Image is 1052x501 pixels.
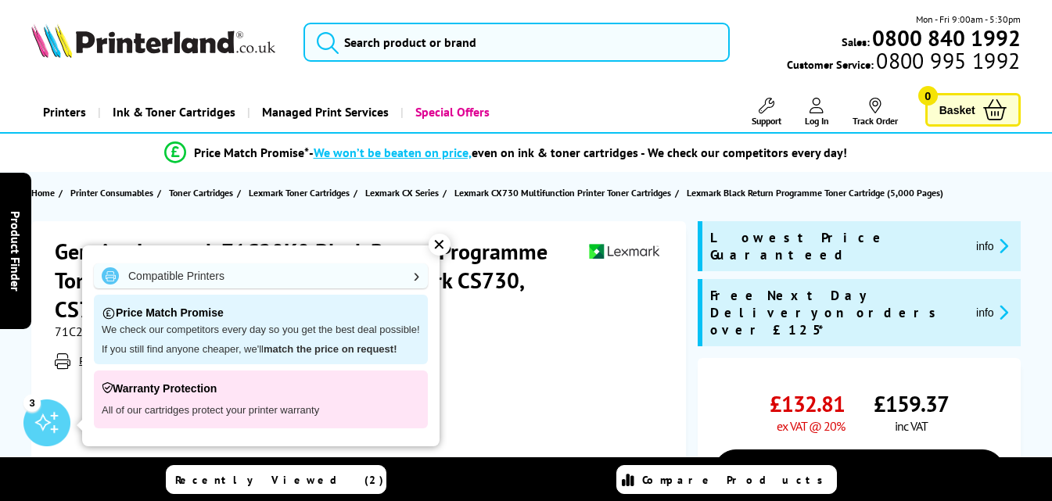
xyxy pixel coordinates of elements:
[971,237,1013,255] button: promo-description
[939,99,975,120] span: Basket
[454,184,675,201] a: Lexmark CX730 Multifunction Printer Toner Cartridges
[74,354,236,367] button: Printers compatible with this item
[98,92,247,132] a: Ink & Toner Cartridges
[752,115,781,127] span: Support
[642,473,831,487] span: Compare Products
[31,23,283,61] a: Printerland Logo
[23,394,41,411] div: 3
[247,92,400,132] a: Managed Print Services
[102,399,420,420] p: All of our cartridges protect your printer warranty
[264,343,397,355] strong: match the price on request!
[805,115,829,127] span: Log In
[70,184,153,201] span: Printer Consumables
[971,303,1013,321] button: promo-description
[770,389,845,418] span: £132.81
[309,145,847,160] div: - even on ink & toner cartridges - We check our competitors every day!
[713,449,1004,495] a: Add to Basket
[874,53,1020,68] span: 0800 995 1992
[365,184,439,201] span: Lexmark CX Series
[70,184,157,201] a: Printer Consumables
[616,465,837,494] a: Compare Products
[31,23,275,58] img: Printerland Logo
[102,343,420,356] p: If you still find anyone cheaper, we'll
[365,184,443,201] a: Lexmark CX Series
[175,473,384,487] span: Recently Viewed (2)
[454,184,671,201] span: Lexmark CX730 Multifunction Printer Toner Cartridges
[113,92,235,132] span: Ink & Toner Cartridges
[31,184,59,201] a: Home
[102,302,420,324] p: Price Match Promise
[687,184,947,201] a: Lexmark Black Return Programme Toner Cartridge (5,000 Pages)
[588,237,660,266] img: Lexmark
[752,98,781,127] a: Support
[31,92,98,132] a: Printers
[916,12,1021,27] span: Mon - Fri 9:00am - 5:30pm
[853,98,898,127] a: Track Order
[94,263,428,288] a: Compatible Printers
[102,324,420,337] p: We check our competitors every day so you get the best deal possible!
[710,229,964,263] span: Lowest Price Guaranteed
[429,234,451,256] div: ✕
[8,139,1003,166] li: modal_Promise
[169,184,237,201] a: Toner Cartridges
[842,34,870,49] span: Sales:
[918,86,938,106] span: 0
[314,145,472,160] span: We won’t be beaten on price,
[787,53,1020,72] span: Customer Service:
[895,418,928,434] span: inc VAT
[925,93,1021,127] a: Basket 0
[102,378,420,399] p: Warranty Protection
[400,92,501,132] a: Special Offers
[249,184,354,201] a: Lexmark Toner Cartridges
[166,465,386,494] a: Recently Viewed (2)
[8,210,23,291] span: Product Finder
[872,23,1021,52] b: 0800 840 1992
[874,389,949,418] span: £159.37
[710,287,964,338] span: Free Next Day Delivery on orders over £125*
[805,98,829,127] a: Log In
[55,324,105,339] span: 71C20K0
[31,184,55,201] span: Home
[870,30,1021,45] a: 0800 840 1992
[194,145,309,160] span: Price Match Promise*
[777,418,845,434] span: ex VAT @ 20%
[169,184,233,201] span: Toner Cartridges
[249,184,350,201] span: Lexmark Toner Cartridges
[687,184,943,201] span: Lexmark Black Return Programme Toner Cartridge (5,000 Pages)
[303,23,730,62] input: Search product or brand
[55,237,588,324] h1: Genuine Lexmark 71C20K0 Black Return Programme Toner Cartridge (5,000 Pages) for Lexmark CS730, C...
